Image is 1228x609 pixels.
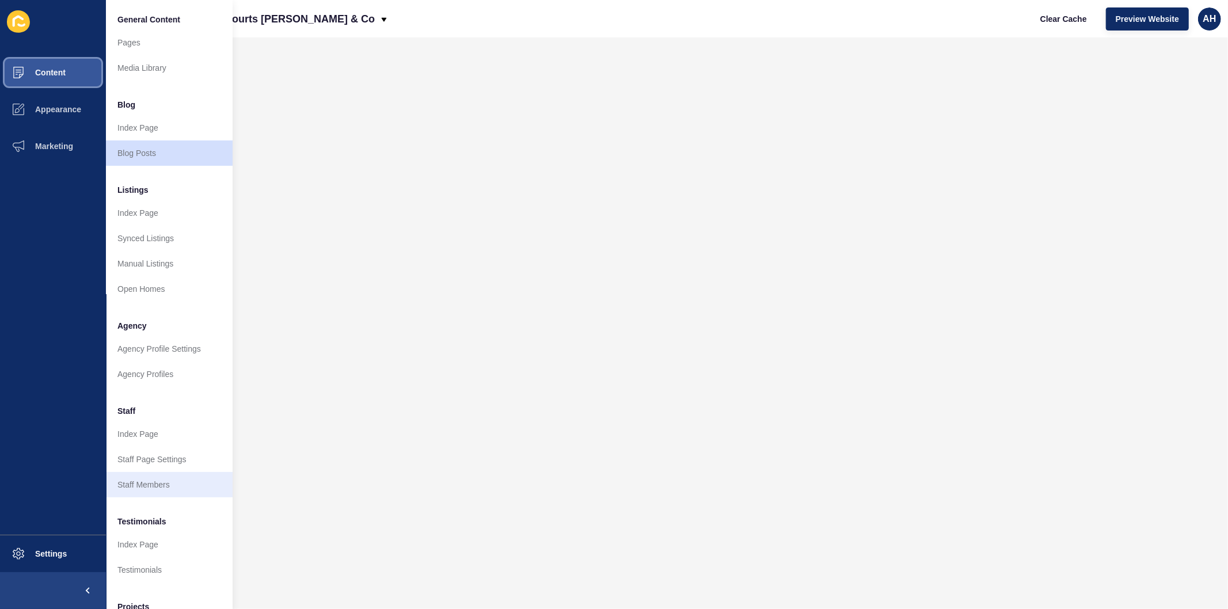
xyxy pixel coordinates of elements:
span: Staff [117,405,135,417]
a: Manual Listings [106,251,233,276]
span: Clear Cache [1040,13,1087,25]
a: Synced Listings [106,226,233,251]
a: Pages [106,30,233,55]
span: Preview Website [1116,13,1179,25]
a: Agency Profile Settings [106,336,233,361]
span: General Content [117,14,180,25]
span: Blog [117,99,135,111]
a: Index Page [106,421,233,447]
a: Index Page [106,532,233,557]
span: AH [1203,13,1216,25]
a: Blog Posts [106,140,233,166]
a: Media Library [106,55,233,81]
button: Preview Website [1106,7,1189,31]
span: Testimonials [117,516,166,527]
a: Index Page [106,115,233,140]
a: Agency Profiles [106,361,233,387]
span: Agency [117,320,147,332]
a: Testimonials [106,557,233,583]
p: [PERSON_NAME] - Harcourts [PERSON_NAME] & Co [113,5,375,33]
a: Open Homes [106,276,233,302]
a: Staff Members [106,472,233,497]
a: Staff Page Settings [106,447,233,472]
button: Clear Cache [1031,7,1097,31]
span: Listings [117,184,149,196]
a: Index Page [106,200,233,226]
